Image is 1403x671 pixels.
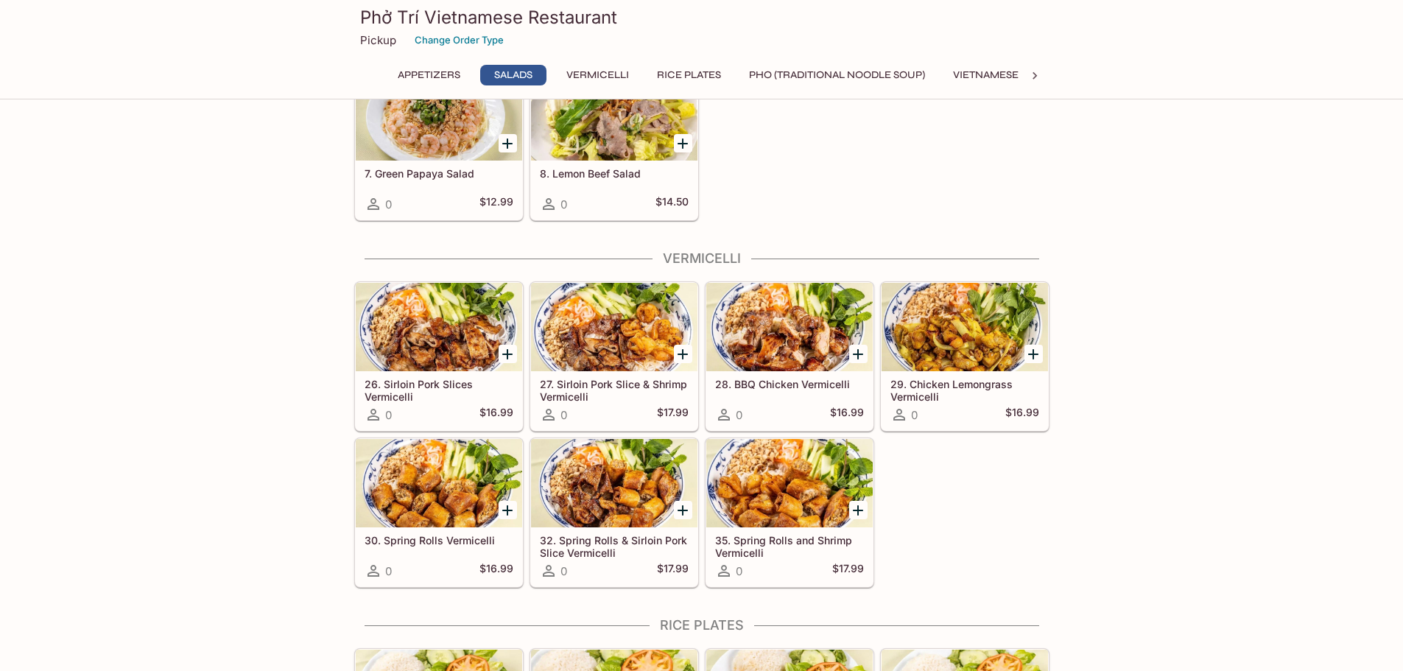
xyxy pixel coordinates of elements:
p: Pickup [360,33,396,47]
h5: $17.99 [832,562,864,580]
h4: Rice Plates [354,617,1049,633]
h5: 29. Chicken Lemongrass Vermicelli [890,378,1039,402]
h5: $14.50 [655,195,689,213]
button: Add 32. Spring Rolls & Sirloin Pork Slice Vermicelli [674,501,692,519]
button: Add 28. BBQ Chicken Vermicelli [849,345,868,363]
h5: $17.99 [657,406,689,424]
button: Add 27. Sirloin Pork Slice & Shrimp Vermicelli [674,345,692,363]
h5: $12.99 [479,195,513,213]
a: 30. Spring Rolls Vermicelli0$16.99 [355,438,523,587]
span: 0 [560,197,567,211]
a: 29. Chicken Lemongrass Vermicelli0$16.99 [881,282,1049,431]
button: Add 29. Chicken Lemongrass Vermicelli [1024,345,1043,363]
span: 0 [560,408,567,422]
h5: 27. Sirloin Pork Slice & Shrimp Vermicelli [540,378,689,402]
a: 7. Green Papaya Salad0$12.99 [355,71,523,220]
h3: Phở Trí Vietnamese Restaurant [360,6,1044,29]
h5: 30. Spring Rolls Vermicelli [365,534,513,547]
h5: $16.99 [830,406,864,424]
button: Pho (Traditional Noodle Soup) [741,65,933,85]
span: 0 [911,408,918,422]
div: 30. Spring Rolls Vermicelli [356,439,522,527]
a: 26. Sirloin Pork Slices Vermicelli0$16.99 [355,282,523,431]
span: 0 [736,408,742,422]
div: 35. Spring Rolls and Shrimp Vermicelli [706,439,873,527]
button: Rice Plates [649,65,729,85]
div: 29. Chicken Lemongrass Vermicelli [882,283,1048,371]
span: 0 [560,564,567,578]
span: 0 [736,564,742,578]
button: Vermicelli [558,65,637,85]
h5: $16.99 [479,562,513,580]
button: Add 26. Sirloin Pork Slices Vermicelli [499,345,517,363]
button: Add 30. Spring Rolls Vermicelli [499,501,517,519]
span: 0 [385,408,392,422]
span: 0 [385,564,392,578]
div: 26. Sirloin Pork Slices Vermicelli [356,283,522,371]
h4: Vermicelli [354,250,1049,267]
span: 0 [385,197,392,211]
h5: 8. Lemon Beef Salad [540,167,689,180]
a: 32. Spring Rolls & Sirloin Pork Slice Vermicelli0$17.99 [530,438,698,587]
h5: 35. Spring Rolls and Shrimp Vermicelli [715,534,864,558]
h5: $16.99 [479,406,513,424]
h5: $16.99 [1005,406,1039,424]
h5: 26. Sirloin Pork Slices Vermicelli [365,378,513,402]
a: 8. Lemon Beef Salad0$14.50 [530,71,698,220]
button: Salads [480,65,546,85]
a: 28. BBQ Chicken Vermicelli0$16.99 [706,282,873,431]
h5: 7. Green Papaya Salad [365,167,513,180]
div: 32. Spring Rolls & Sirloin Pork Slice Vermicelli [531,439,697,527]
div: 28. BBQ Chicken Vermicelli [706,283,873,371]
button: Vietnamese Sandwiches [945,65,1100,85]
h5: $17.99 [657,562,689,580]
button: Add 35. Spring Rolls and Shrimp Vermicelli [849,501,868,519]
button: Add 8. Lemon Beef Salad [674,134,692,152]
a: 27. Sirloin Pork Slice & Shrimp Vermicelli0$17.99 [530,282,698,431]
h5: 28. BBQ Chicken Vermicelli [715,378,864,390]
button: Add 7. Green Papaya Salad [499,134,517,152]
div: 8. Lemon Beef Salad [531,72,697,161]
div: 27. Sirloin Pork Slice & Shrimp Vermicelli [531,283,697,371]
a: 35. Spring Rolls and Shrimp Vermicelli0$17.99 [706,438,873,587]
button: Appetizers [390,65,468,85]
div: 7. Green Papaya Salad [356,72,522,161]
h5: 32. Spring Rolls & Sirloin Pork Slice Vermicelli [540,534,689,558]
button: Change Order Type [408,29,510,52]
